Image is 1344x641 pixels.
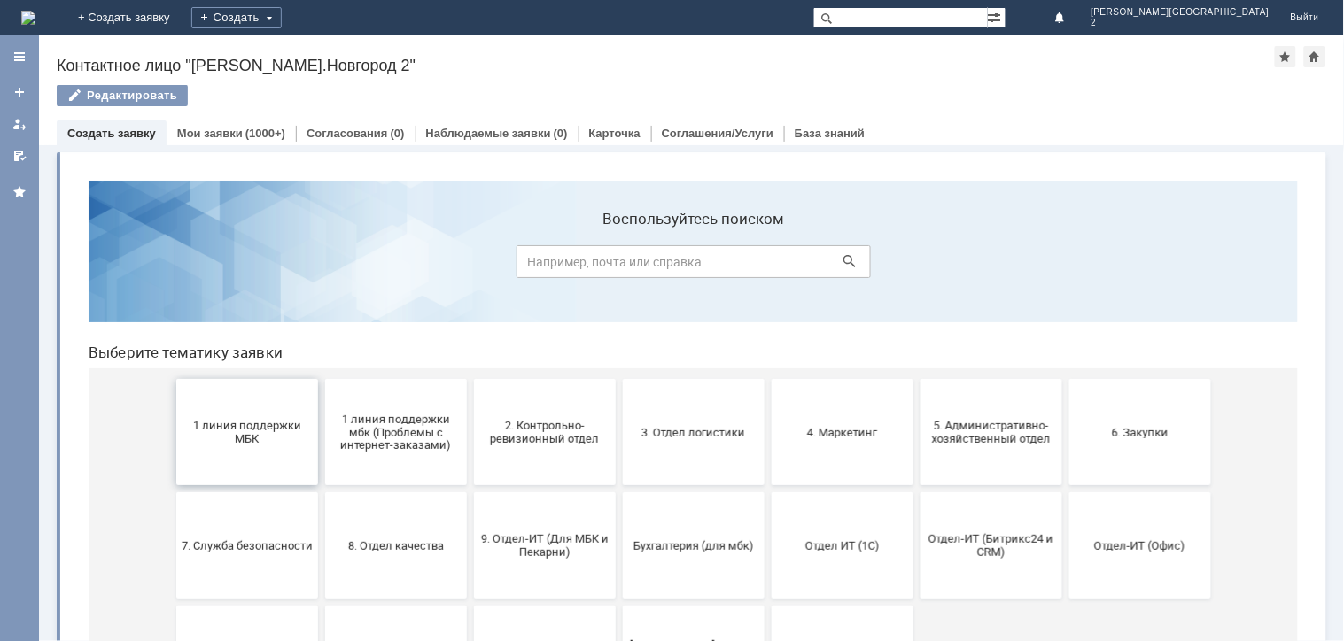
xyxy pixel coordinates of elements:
span: 3. Отдел логистики [554,259,685,272]
img: logo [21,11,35,25]
button: [PERSON_NAME]. Услуги ИТ для МБК (оформляет L1) [548,439,690,545]
button: 6. Закупки [995,212,1137,319]
button: Финансовый отдел [102,439,244,545]
span: [PERSON_NAME]. Услуги ИТ для МБК (оформляет L1) [554,472,685,512]
button: 5. Административно-хозяйственный отдел [846,212,988,319]
button: 4. Маркетинг [697,212,839,319]
a: Создать заявку [67,127,156,140]
span: Финансовый отдел [107,485,238,498]
button: Франчайзинг [251,439,392,545]
span: 4. Маркетинг [703,259,834,272]
div: Создать [191,7,282,28]
button: Отдел ИТ (1С) [697,326,839,432]
button: 1 линия поддержки мбк (Проблемы с интернет-заказами) [251,212,392,319]
button: 7. Служба безопасности [102,326,244,432]
a: Мои заявки [177,127,243,140]
span: не актуален [703,485,834,498]
div: Контактное лицо "[PERSON_NAME].Новгород 2" [57,57,1275,74]
span: 2 [1092,18,1270,28]
span: [PERSON_NAME][GEOGRAPHIC_DATA] [1092,7,1270,18]
a: Мои согласования [5,142,34,170]
span: 7. Служба безопасности [107,372,238,385]
button: не актуален [697,439,839,545]
span: Бухгалтерия (для мбк) [554,372,685,385]
input: Например, почта или справка [442,79,796,112]
a: Перейти на домашнюю страницу [21,11,35,25]
button: 9. Отдел-ИТ (Для МБК и Пекарни) [400,326,541,432]
span: Расширенный поиск [988,8,1006,25]
span: Отдел-ИТ (Офис) [1000,372,1131,385]
button: 8. Отдел качества [251,326,392,432]
a: Наблюдаемые заявки [426,127,551,140]
a: Согласования [307,127,388,140]
div: Добавить в избранное [1275,46,1296,67]
button: Отдел-ИТ (Офис) [995,326,1137,432]
span: 9. Отдел-ИТ (Для МБК и Пекарни) [405,366,536,392]
span: 2. Контрольно-ревизионный отдел [405,252,536,279]
a: Соглашения/Услуги [662,127,773,140]
button: Бухгалтерия (для мбк) [548,326,690,432]
span: 8. Отдел качества [256,372,387,385]
span: 1 линия поддержки мбк (Проблемы с интернет-заказами) [256,245,387,285]
span: Франчайзинг [256,485,387,498]
span: 6. Закупки [1000,259,1131,272]
a: Мои заявки [5,110,34,138]
header: Выберите тематику заявки [14,177,1224,195]
div: Сделать домашней страницей [1304,46,1325,67]
span: 5. Административно-хозяйственный отдел [851,252,983,279]
a: Карточка [589,127,641,140]
span: Это соглашение не активно! [405,479,536,506]
label: Воспользуйтесь поиском [442,43,796,61]
span: Отдел-ИТ (Битрикс24 и CRM) [851,366,983,392]
a: Создать заявку [5,78,34,106]
button: 1 линия поддержки МБК [102,212,244,319]
div: (0) [391,127,405,140]
button: 2. Контрольно-ревизионный отдел [400,212,541,319]
button: 3. Отдел логистики [548,212,690,319]
div: (0) [554,127,568,140]
div: (1000+) [245,127,285,140]
span: Отдел ИТ (1С) [703,372,834,385]
a: База знаний [795,127,865,140]
button: Это соглашение не активно! [400,439,541,545]
button: Отдел-ИТ (Битрикс24 и CRM) [846,326,988,432]
span: 1 линия поддержки МБК [107,252,238,279]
